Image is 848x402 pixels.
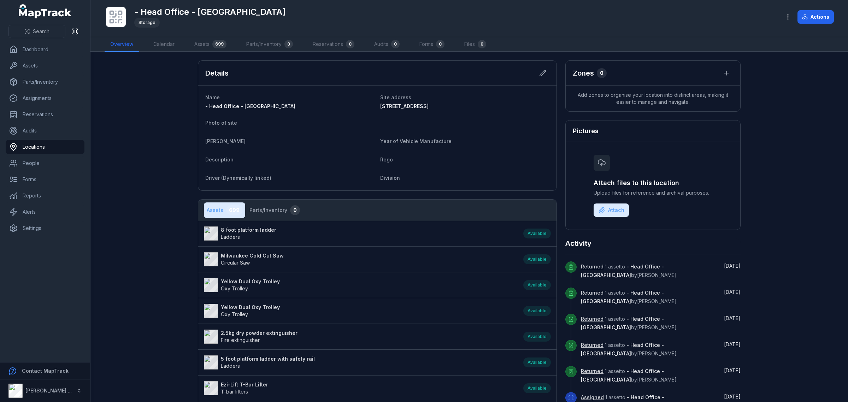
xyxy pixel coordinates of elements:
a: Reservations [6,107,84,122]
strong: Yellow Dual Oxy Trolley [221,304,280,311]
button: Search [8,25,65,38]
strong: Yellow Dual Oxy Trolley [221,278,280,285]
span: [STREET_ADDRESS] [380,103,429,109]
time: 9/30/2025, 9:45:40 AM [724,289,741,295]
div: 0 [597,68,607,78]
h2: Zones [573,68,594,78]
span: [DATE] [724,263,741,269]
button: Actions [797,10,834,24]
span: Circular Saw [221,260,250,266]
span: 1 asset to by [PERSON_NAME] [581,342,677,356]
a: Alerts [6,205,84,219]
a: Audits0 [369,37,405,52]
span: [DATE] [724,367,741,373]
a: Assignments [6,91,84,105]
a: Reservations0 [307,37,360,52]
a: Assigned [581,394,604,401]
span: Add zones to organise your location into distinct areas, making it easier to manage and navigate. [566,86,740,111]
div: Available [523,357,551,367]
a: Ezi-Lift T-Bar LifterT-bar lifters [204,381,516,395]
h2: Activity [565,238,591,248]
a: MapTrack [19,4,72,18]
a: Returned [581,289,603,296]
div: Available [523,229,551,238]
a: Calendar [148,37,180,52]
a: 8 foot platform ladderLadders [204,226,516,241]
a: Yellow Dual Oxy TrolleyOxy Trolley [204,304,516,318]
span: Year of Vehicle Manufacture [380,138,452,144]
time: 9/25/2025, 1:14:17 PM [724,394,741,400]
strong: Ezi-Lift T-Bar Lifter [221,381,268,388]
span: Upload files for reference and archival purposes. [594,189,712,196]
div: Available [523,254,551,264]
div: 699 [226,205,242,215]
a: Parts/Inventory0 [241,37,299,52]
span: [DATE] [724,289,741,295]
span: [PERSON_NAME] [205,138,246,144]
span: Fire extinguisher [221,337,260,343]
a: Forms [6,172,84,187]
div: Available [523,332,551,342]
span: [DATE] [724,341,741,347]
span: - Head Office - [GEOGRAPHIC_DATA] [205,103,295,109]
a: Returned [581,342,603,349]
strong: 8 foot platform ladder [221,226,276,233]
span: Search [33,28,49,35]
a: People [6,156,84,170]
span: Oxy Trolley [221,285,248,291]
div: 0 [290,205,300,215]
span: T-bar lifters [221,389,248,395]
h2: Details [205,68,229,78]
span: 1 asset to by [PERSON_NAME] [581,264,677,278]
div: Available [523,280,551,290]
span: Name [205,94,220,100]
a: 2.5kg dry powder extinguisherFire extinguisher [204,330,516,344]
strong: [PERSON_NAME] Air [25,388,75,394]
button: Attach [594,203,629,217]
strong: Contact MapTrack [22,368,69,374]
a: Assets [6,59,84,73]
span: 1 asset to by [PERSON_NAME] [581,316,677,330]
a: Assets699 [189,37,232,52]
span: Description [205,156,234,162]
h3: Pictures [573,126,599,136]
span: Photo of site [205,120,237,126]
a: Returned [581,368,603,375]
button: Parts/Inventory0 [247,202,303,218]
div: 699 [212,40,226,48]
span: Oxy Trolley [221,311,248,317]
a: 5 foot platform ladder with safety railLadders [204,355,516,370]
time: 9/30/2025, 10:06:10 AM [724,263,741,269]
span: Driver (Dynamically linked) [205,175,271,181]
span: Division [380,175,400,181]
time: 9/30/2025, 9:30:43 AM [724,315,741,321]
strong: 5 foot platform ladder with safety rail [221,355,315,362]
a: Milwaukee Cold Cut SawCircular Saw [204,252,516,266]
div: Storage [134,18,160,28]
a: Overview [105,37,139,52]
a: Locations [6,140,84,154]
a: Reports [6,189,84,203]
div: Available [523,383,551,393]
div: 0 [346,40,354,48]
span: 1 asset to by [PERSON_NAME] [581,368,677,383]
a: Parts/Inventory [6,75,84,89]
time: 9/30/2025, 9:19:47 AM [724,341,741,347]
a: Dashboard [6,42,84,57]
div: Available [523,306,551,316]
a: Forms0 [414,37,450,52]
span: Ladders [221,363,240,369]
a: Files0 [459,37,492,52]
a: Returned [581,263,603,270]
span: [DATE] [724,315,741,321]
span: Site address [380,94,411,100]
div: 0 [391,40,400,48]
div: 0 [436,40,444,48]
span: Ladders [221,234,240,240]
h3: Attach files to this location [594,178,712,188]
a: Yellow Dual Oxy TrolleyOxy Trolley [204,278,516,292]
time: 9/25/2025, 1:18:24 PM [724,367,741,373]
span: Rego [380,156,393,162]
span: 1 asset to by [PERSON_NAME] [581,290,677,304]
a: Settings [6,221,84,235]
